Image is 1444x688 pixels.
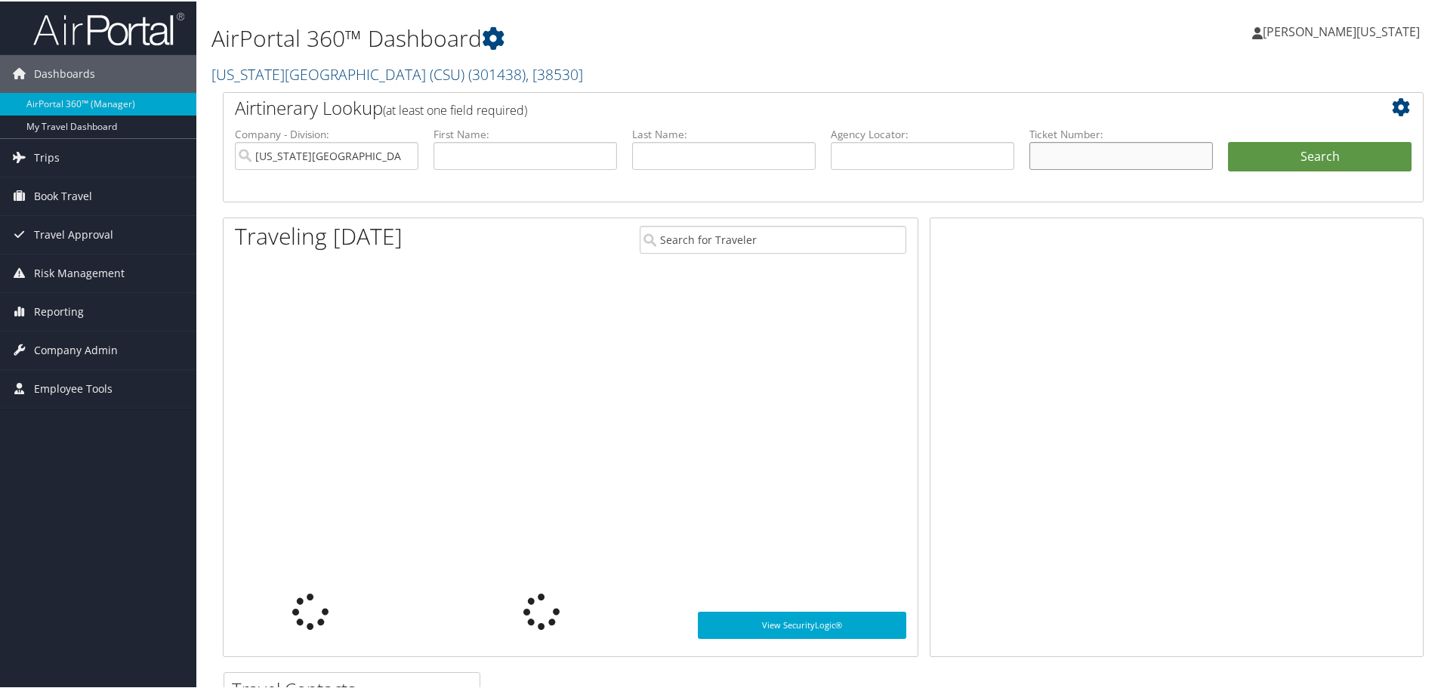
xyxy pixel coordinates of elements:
[211,21,1027,53] h1: AirPortal 360™ Dashboard
[468,63,526,83] span: ( 301438 )
[640,224,906,252] input: Search for Traveler
[831,125,1014,140] label: Agency Locator:
[434,125,617,140] label: First Name:
[235,219,403,251] h1: Traveling [DATE]
[34,176,92,214] span: Book Travel
[34,214,113,252] span: Travel Approval
[34,369,113,406] span: Employee Tools
[698,610,906,637] a: View SecurityLogic®
[383,100,527,117] span: (at least one field required)
[632,125,816,140] label: Last Name:
[34,137,60,175] span: Trips
[526,63,583,83] span: , [ 38530 ]
[34,330,118,368] span: Company Admin
[211,63,583,83] a: [US_STATE][GEOGRAPHIC_DATA] (CSU)
[1029,125,1213,140] label: Ticket Number:
[235,94,1312,119] h2: Airtinerary Lookup
[1263,22,1420,39] span: [PERSON_NAME][US_STATE]
[34,54,95,91] span: Dashboards
[235,125,418,140] label: Company - Division:
[1228,140,1412,171] button: Search
[33,10,184,45] img: airportal-logo.png
[34,292,84,329] span: Reporting
[34,253,125,291] span: Risk Management
[1252,8,1435,53] a: [PERSON_NAME][US_STATE]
